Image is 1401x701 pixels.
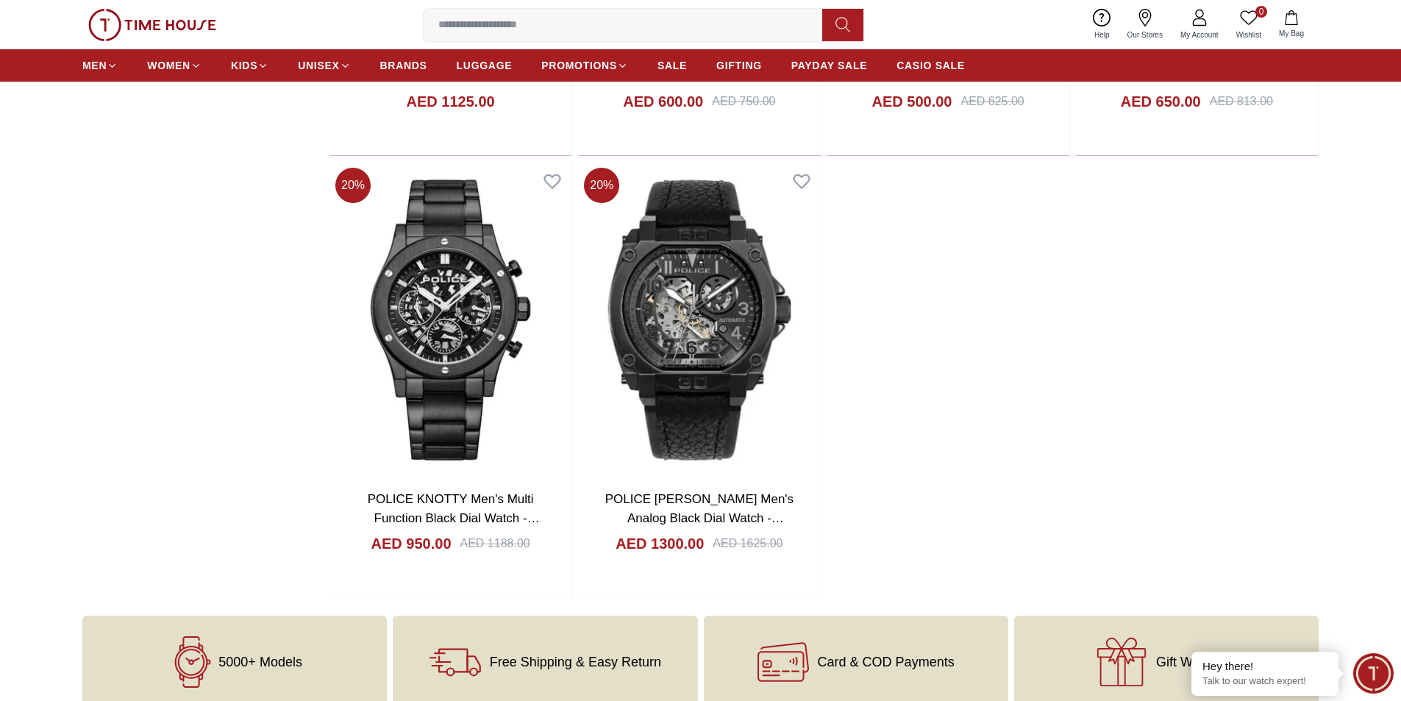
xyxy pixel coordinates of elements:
h4: AED 650.00 [1121,91,1201,112]
a: WOMEN [147,52,202,79]
div: Hey there! [1202,659,1327,674]
span: KIDS [231,58,257,73]
a: CASIO SALE [896,52,965,79]
span: BRANDS [380,58,427,73]
span: SALE [657,58,687,73]
a: 0Wishlist [1227,6,1270,43]
a: SALE [657,52,687,79]
h4: AED 500.00 [872,91,952,112]
span: Our Stores [1122,29,1169,40]
span: My Bag [1273,28,1310,39]
a: PAYDAY SALE [791,52,867,79]
a: POLICE [PERSON_NAME] Men's Analog Black Dial Watch - PEWGE0040003 [605,492,794,544]
span: UNISEX [298,58,339,73]
span: 0 [1255,6,1267,18]
div: AED 1625.00 [713,535,783,552]
span: MEN [82,58,107,73]
span: GIFTING [716,58,762,73]
div: AED 750.00 [712,93,775,110]
a: GIFTING [716,52,762,79]
span: 5000+ Models [218,655,302,669]
span: Wishlist [1230,29,1267,40]
span: 20 % [584,168,619,203]
img: ... [88,9,216,41]
a: POLICE KNOTTY Men's Multi Function Black Dial Watch - PEWJK0006401 [368,492,540,544]
a: KIDS [231,52,268,79]
span: 20 % [335,168,371,203]
span: Card & COD Payments [818,655,955,669]
a: PROMOTIONS [541,52,628,79]
button: My Bag [1270,7,1313,42]
span: PAYDAY SALE [791,58,867,73]
img: POLICE KNOTTY Men's Multi Function Black Dial Watch - PEWJK0006401 [329,162,571,478]
div: AED 625.00 [960,93,1024,110]
a: BRANDS [380,52,427,79]
a: UNISEX [298,52,350,79]
span: Free Shipping & Easy Return [490,655,661,669]
span: My Account [1174,29,1224,40]
h4: AED 600.00 [623,91,703,112]
div: Chat Widget [1353,653,1394,694]
a: MEN [82,52,118,79]
div: AED 1188.00 [460,535,530,552]
div: AED 813.00 [1210,93,1273,110]
a: LUGGAGE [457,52,513,79]
span: LUGGAGE [457,58,513,73]
span: CASIO SALE [896,58,965,73]
p: Talk to our watch expert! [1202,675,1327,688]
h4: AED 950.00 [371,533,452,554]
a: Help [1085,6,1119,43]
span: Help [1088,29,1116,40]
span: WOMEN [147,58,190,73]
h4: AED 1300.00 [616,533,704,554]
a: Our Stores [1119,6,1172,43]
span: PROMOTIONS [541,58,617,73]
img: POLICE NORWOOD Men's Analog Black Dial Watch - PEWGE0040003 [578,162,820,478]
h4: AED 1125.00 [407,91,495,112]
span: Gift Wrapping [1156,655,1237,669]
